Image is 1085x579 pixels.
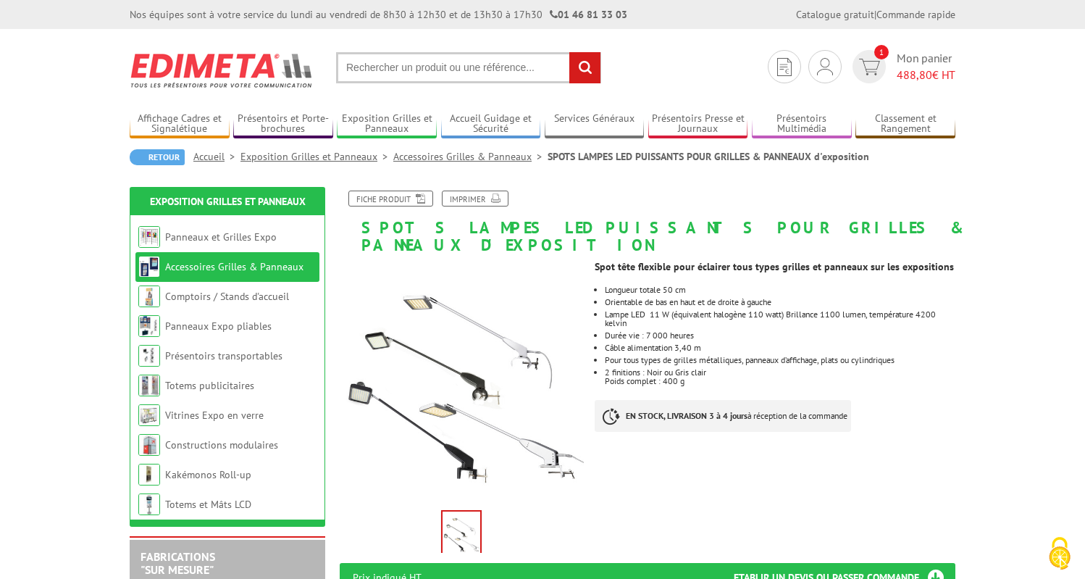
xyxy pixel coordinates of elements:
[605,356,955,365] li: Pour tous types de grilles métalliques, panneaux d’affichage, plats ou cylindriques
[796,8,874,21] a: Catalogue gratuit
[855,112,955,136] a: Classement et Rangement
[240,150,393,163] a: Exposition Grilles et Panneaux
[550,8,627,21] strong: 01 46 81 33 03
[329,191,966,254] h1: SPOTS LAMPES LED PUISSANTS POUR GRILLES & PANNEAUX d'exposition
[605,286,955,294] li: Longueur totale 50 cm
[897,67,932,82] span: 488,80
[796,7,955,22] div: |
[605,310,955,328] li: Lampe LED 11 W (équivalent halogène 110 watt) Brillance 1100 lumen, température 4200 kelvin
[130,43,314,97] img: Edimeta
[138,404,160,426] img: Vitrines Expo en verre
[859,59,880,75] img: devis rapide
[817,58,833,75] img: devis rapide
[626,410,747,421] strong: EN STOCK, LIVRAISON 3 à 4 jours
[595,400,851,432] p: à réception de la commande
[605,298,955,307] li: Orientable de bas en haut et de droite à gauche
[336,52,601,83] input: Rechercher un produit ou une référence...
[138,375,160,396] img: Totems publicitaires
[876,8,955,21] a: Commande rapide
[165,290,289,303] a: Comptoirs / Stands d'accueil
[138,226,160,248] img: Panneaux et Grilles Expo
[130,149,185,165] a: Retour
[1034,530,1085,579] button: Cookies (fenêtre modale)
[443,512,480,557] img: spots_lumineux_noir_gris_led_216021_216022_216025_216026.jpg
[138,256,160,278] img: Accessoires Grilles & Panneaux
[648,112,748,136] a: Présentoirs Presse et Journaux
[874,45,889,59] span: 1
[165,468,251,481] a: Kakémonos Roll-up
[605,331,955,340] li: Durée vie : 7 000 heures
[165,409,264,422] a: Vitrines Expo en verre
[165,349,282,362] a: Présentoirs transportables
[165,230,277,243] a: Panneaux et Grilles Expo
[393,150,548,163] a: Accessoires Grilles & Panneaux
[777,58,792,76] img: devis rapide
[340,261,584,505] img: spots_lumineux_noir_gris_led_216021_216022_216025_216026.jpg
[165,438,278,451] a: Constructions modulaires
[897,67,955,83] span: € HT
[897,50,955,83] span: Mon panier
[595,260,954,273] strong: Spot tête flexible pour éclairer tous types grilles et panneaux sur les expositions
[165,379,254,392] a: Totems publicitaires
[605,368,955,386] p: 2 finitions : Noir ou Gris clair Poids complet : 400 g
[130,7,627,22] div: Nos équipes sont à votre service du lundi au vendredi de 8h30 à 12h30 et de 13h30 à 17h30
[138,434,160,456] img: Constructions modulaires
[441,112,541,136] a: Accueil Guidage et Sécurité
[337,112,437,136] a: Exposition Grilles et Panneaux
[548,149,869,164] li: SPOTS LAMPES LED PUISSANTS POUR GRILLES & PANNEAUX d'exposition
[348,191,433,207] a: Fiche produit
[138,464,160,486] img: Kakémonos Roll-up
[138,315,160,337] img: Panneaux Expo pliables
[752,112,852,136] a: Présentoirs Multimédia
[165,320,272,333] a: Panneaux Expo pliables
[138,286,160,307] img: Comptoirs / Stands d'accueil
[233,112,333,136] a: Présentoirs et Porte-brochures
[545,112,645,136] a: Services Généraux
[165,260,303,273] a: Accessoires Grilles & Panneaux
[1042,536,1078,572] img: Cookies (fenêtre modale)
[130,112,230,136] a: Affichage Cadres et Signalétique
[442,191,508,207] a: Imprimer
[193,150,240,163] a: Accueil
[605,343,955,352] li: Câble alimentation 3,40 m
[569,52,600,83] input: rechercher
[138,345,160,367] img: Présentoirs transportables
[150,195,306,208] a: Exposition Grilles et Panneaux
[849,50,955,83] a: devis rapide 1 Mon panier 488,80€ HT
